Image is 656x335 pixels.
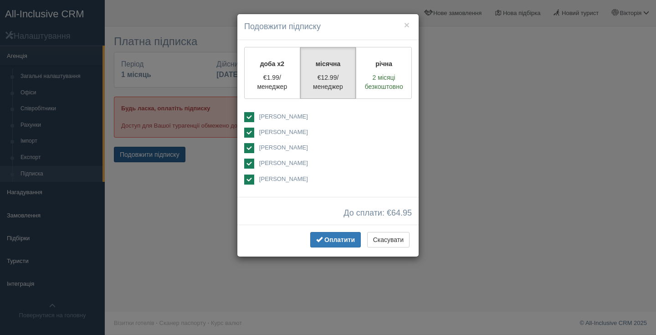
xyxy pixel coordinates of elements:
[404,20,410,30] button: ×
[391,208,412,217] span: 64.95
[362,59,406,68] p: річна
[324,236,355,243] span: Оплатити
[306,59,350,68] p: місячна
[259,144,308,151] span: [PERSON_NAME]
[259,113,308,120] span: [PERSON_NAME]
[250,73,294,91] p: €1.99/менеджер
[367,232,410,247] button: Скасувати
[343,209,412,218] span: До сплати: €
[244,21,412,33] h4: Подовжити підписку
[306,73,350,91] p: €12.99/менеджер
[250,59,294,68] p: доба x2
[259,129,308,135] span: [PERSON_NAME]
[310,232,361,247] button: Оплатити
[259,175,308,182] span: [PERSON_NAME]
[362,73,406,91] p: 2 місяці безкоштовно
[259,160,308,166] span: [PERSON_NAME]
